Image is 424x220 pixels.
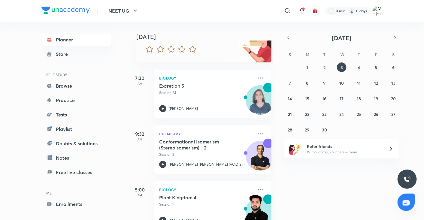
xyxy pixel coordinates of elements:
a: Free live classes [41,166,111,178]
h5: Plant Kingdom 4 [159,194,234,200]
img: Avatar [246,144,275,173]
abbr: September 12, 2025 [374,80,378,86]
h5: 7:30 [128,74,152,82]
abbr: Sunday [289,52,291,57]
a: Planner [41,34,111,46]
img: Mahwish Fatima [372,6,383,16]
h6: SELF STUDY [41,70,111,80]
abbr: Friday [375,52,377,57]
button: September 13, 2025 [389,78,398,88]
abbr: September 17, 2025 [340,96,344,101]
img: Avatar [246,89,275,117]
abbr: September 24, 2025 [339,111,344,117]
a: Notes [41,152,111,164]
p: PM [128,193,152,197]
abbr: September 14, 2025 [288,96,292,101]
button: September 21, 2025 [285,109,295,119]
a: Enrollments [41,198,111,210]
a: Practice [41,94,111,106]
abbr: Wednesday [340,52,344,57]
button: September 27, 2025 [389,109,398,119]
button: September 6, 2025 [389,62,398,72]
h5: Excretion 5 [159,83,234,89]
abbr: September 21, 2025 [288,111,292,117]
abbr: September 8, 2025 [306,80,308,86]
h6: ME [41,188,111,198]
abbr: September 5, 2025 [375,65,377,70]
p: Biology [159,74,253,82]
p: Session 9 [159,202,253,207]
button: September 9, 2025 [320,78,329,88]
p: AM [128,137,152,141]
button: September 15, 2025 [302,94,312,103]
p: Win a laptop, vouchers & more [307,149,381,155]
abbr: September 29, 2025 [305,127,310,133]
abbr: Tuesday [323,52,326,57]
abbr: September 15, 2025 [305,96,309,101]
abbr: September 19, 2025 [374,96,378,101]
abbr: September 2, 2025 [323,65,326,70]
button: [DATE] [292,34,391,42]
img: Company Logo [41,7,90,14]
abbr: September 10, 2025 [339,80,344,86]
button: September 5, 2025 [371,62,381,72]
button: September 1, 2025 [302,62,312,72]
h5: Conformational Isomerism (Stereoisomerism) - 2 [159,139,234,151]
button: September 3, 2025 [337,62,347,72]
p: Session 24 [159,90,253,95]
button: NEET UG [105,5,142,17]
img: avatar [313,8,318,14]
button: avatar [310,6,320,16]
abbr: September 22, 2025 [305,111,309,117]
abbr: September 30, 2025 [322,127,327,133]
button: September 20, 2025 [389,94,398,103]
button: September 2, 2025 [320,62,329,72]
abbr: Thursday [358,52,360,57]
button: September 28, 2025 [285,125,295,134]
button: September 10, 2025 [337,78,347,88]
img: ttu [404,176,411,183]
abbr: September 13, 2025 [391,80,395,86]
abbr: Saturday [392,52,395,57]
button: September 26, 2025 [371,109,381,119]
a: Doubts & solutions [41,137,111,149]
abbr: September 4, 2025 [358,65,360,70]
abbr: September 28, 2025 [288,127,292,133]
abbr: September 6, 2025 [392,65,395,70]
abbr: September 1, 2025 [306,65,308,70]
button: September 7, 2025 [285,78,295,88]
h4: [DATE] [136,33,277,41]
a: Company Logo [41,7,90,15]
p: Chemistry [159,130,253,137]
abbr: September 18, 2025 [357,96,361,101]
abbr: September 16, 2025 [323,96,327,101]
button: September 24, 2025 [337,109,347,119]
p: [PERSON_NAME] [PERSON_NAME] (ACiD Sir) [169,162,244,167]
div: Store [56,50,71,58]
button: September 12, 2025 [371,78,381,88]
img: streak [349,8,355,14]
button: September 11, 2025 [354,78,364,88]
abbr: September 26, 2025 [374,111,378,117]
button: September 30, 2025 [320,125,329,134]
a: Store [41,48,111,60]
abbr: September 9, 2025 [323,80,326,86]
p: AM [128,82,152,85]
a: Playlist [41,123,111,135]
abbr: September 25, 2025 [357,111,361,117]
button: September 8, 2025 [302,78,312,88]
abbr: September 23, 2025 [322,111,327,117]
abbr: September 11, 2025 [357,80,361,86]
h5: 5:00 [128,186,152,193]
abbr: September 3, 2025 [341,65,343,70]
h6: Refer friends [307,143,381,149]
button: September 22, 2025 [302,109,312,119]
button: September 29, 2025 [302,125,312,134]
abbr: September 7, 2025 [289,80,291,86]
button: September 16, 2025 [320,94,329,103]
button: September 14, 2025 [285,94,295,103]
p: Session 2 [159,152,253,157]
p: [PERSON_NAME] [169,106,198,111]
abbr: Monday [306,52,309,57]
abbr: September 20, 2025 [391,96,396,101]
